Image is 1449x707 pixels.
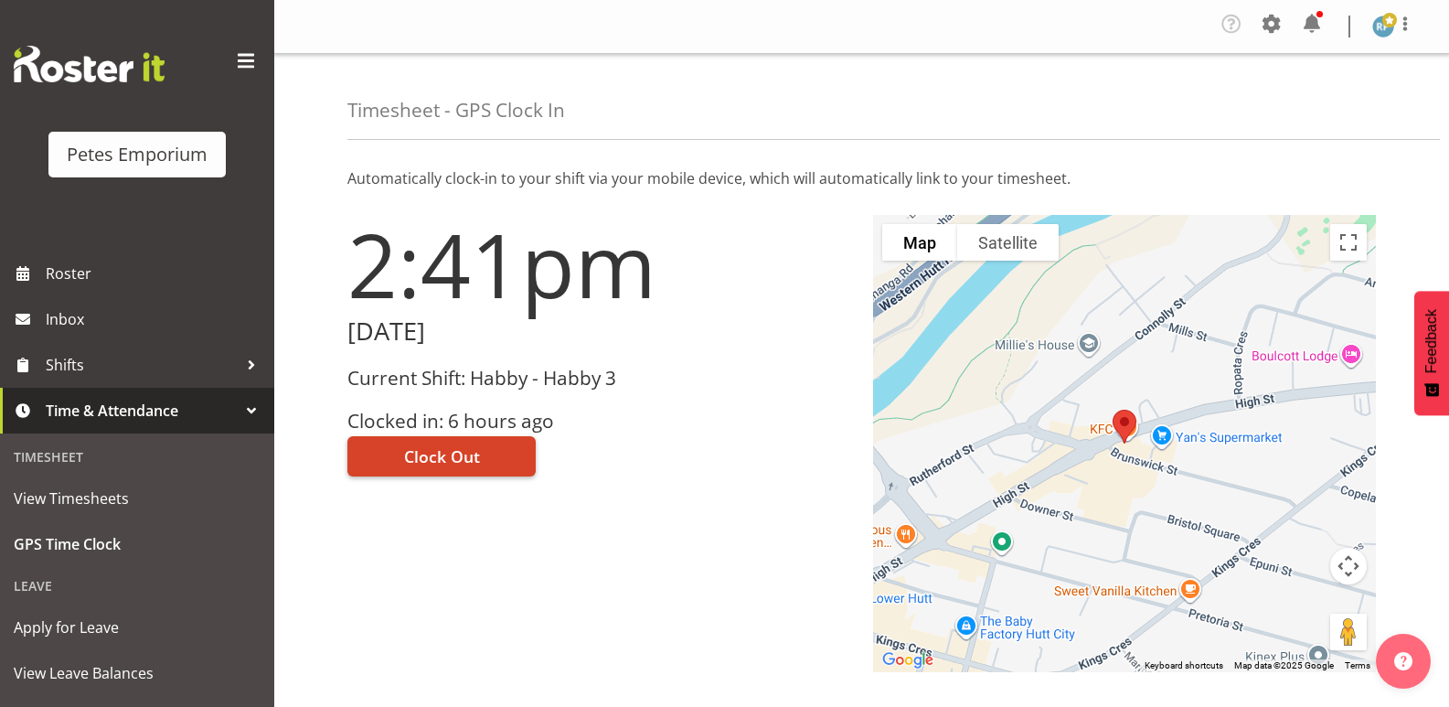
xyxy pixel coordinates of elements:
[347,215,851,314] h1: 2:41pm
[347,368,851,389] h3: Current Shift: Habby - Habby 3
[882,224,957,261] button: Show street map
[67,141,208,168] div: Petes Emporium
[46,351,238,379] span: Shifts
[14,485,261,512] span: View Timesheets
[1145,659,1223,672] button: Keyboard shortcuts
[5,650,270,696] a: View Leave Balances
[14,46,165,82] img: Rosterit website logo
[5,521,270,567] a: GPS Time Clock
[957,224,1059,261] button: Show satellite imagery
[14,530,261,558] span: GPS Time Clock
[46,305,265,333] span: Inbox
[1330,548,1367,584] button: Map camera controls
[1330,614,1367,650] button: Drag Pegman onto the map to open Street View
[1423,309,1440,373] span: Feedback
[878,648,938,672] a: Open this area in Google Maps (opens a new window)
[14,659,261,687] span: View Leave Balances
[46,260,265,287] span: Roster
[1372,16,1394,37] img: reina-puketapu721.jpg
[5,476,270,521] a: View Timesheets
[14,614,261,641] span: Apply for Leave
[1330,224,1367,261] button: Toggle fullscreen view
[1234,660,1334,670] span: Map data ©2025 Google
[5,567,270,605] div: Leave
[347,100,565,121] h4: Timesheet - GPS Clock In
[347,411,851,432] h3: Clocked in: 6 hours ago
[347,317,851,346] h2: [DATE]
[404,445,480,468] span: Clock Out
[46,397,238,424] span: Time & Attendance
[347,167,1376,189] p: Automatically clock-in to your shift via your mobile device, which will automatically link to you...
[878,648,938,672] img: Google
[1394,652,1412,670] img: help-xxl-2.png
[1345,660,1370,670] a: Terms (opens in new tab)
[347,436,536,477] button: Clock Out
[1414,291,1449,415] button: Feedback - Show survey
[5,438,270,476] div: Timesheet
[5,605,270,650] a: Apply for Leave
